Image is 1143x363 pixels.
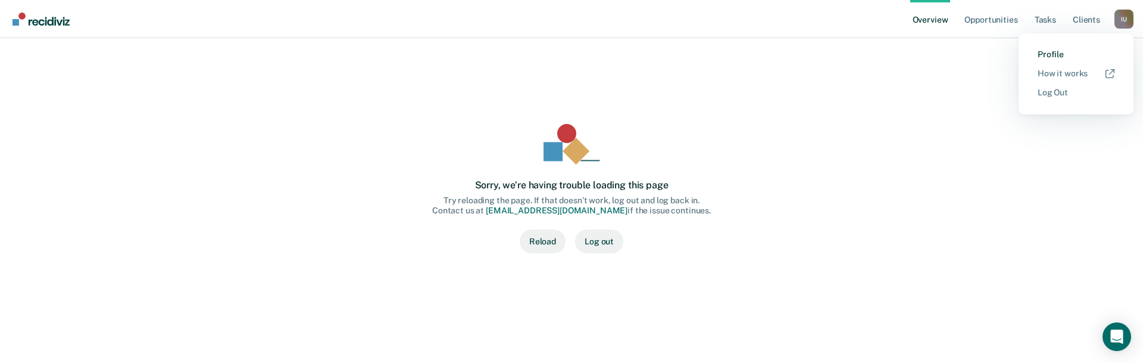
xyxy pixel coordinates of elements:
a: How it works [1038,69,1114,79]
button: Log out [575,229,623,253]
a: Log Out [1038,88,1114,98]
div: Profile menu [1019,33,1133,114]
button: Profile dropdown button [1114,10,1133,29]
div: Try reloading the page. If that doesn’t work, log out and log back in. Contact us at if the issue... [432,196,711,216]
div: Open Intercom Messenger [1103,322,1131,351]
img: Recidiviz [13,13,70,26]
div: I U [1114,10,1133,29]
div: Sorry, we’re having trouble loading this page [475,179,669,191]
button: Reload [520,229,566,253]
a: [EMAIL_ADDRESS][DOMAIN_NAME] [486,206,627,215]
a: Profile [1038,49,1114,60]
